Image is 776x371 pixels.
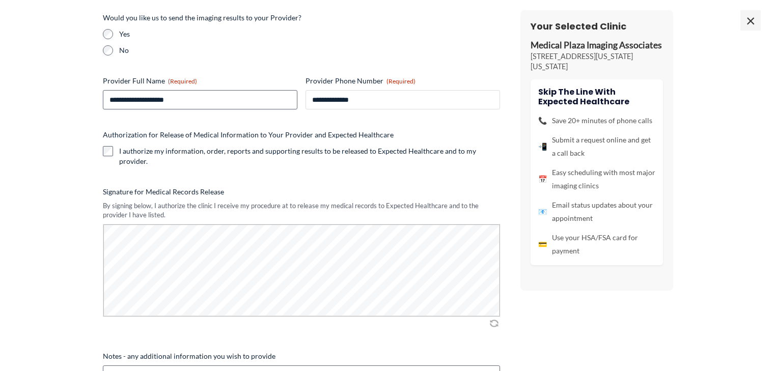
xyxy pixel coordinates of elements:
legend: Authorization for Release of Medical Information to Your Provider and Expected Healthcare [103,130,394,140]
span: 📧 [538,205,547,218]
li: Use your HSA/FSA card for payment [538,231,655,258]
label: Yes [119,29,500,39]
li: Save 20+ minutes of phone calls [538,114,655,127]
p: [STREET_ADDRESS][US_STATE][US_STATE] [531,51,663,72]
span: 📲 [538,140,547,153]
div: By signing below, I authorize the clinic I receive my procedure at to release my medical records ... [103,201,500,220]
li: Easy scheduling with most major imaging clinics [538,166,655,192]
img: Clear Signature [488,318,500,328]
li: Email status updates about your appointment [538,198,655,225]
label: Provider Full Name [103,76,297,86]
li: Submit a request online and get a call back [538,133,655,160]
p: Medical Plaza Imaging Associates [531,40,663,51]
h3: Your Selected Clinic [531,20,663,32]
span: × [740,10,761,31]
span: 💳 [538,238,547,251]
legend: Would you like us to send the imaging results to your Provider? [103,13,301,23]
label: I authorize my information, order, reports and supporting results to be released to Expected Heal... [119,146,500,166]
label: Provider Phone Number [306,76,500,86]
span: (Required) [168,77,197,85]
span: (Required) [386,77,415,85]
span: 📞 [538,114,547,127]
label: Notes - any additional information you wish to provide [103,351,500,361]
span: 📅 [538,173,547,186]
label: Signature for Medical Records Release [103,187,500,197]
h4: Skip the line with Expected Healthcare [538,87,655,106]
label: No [119,45,500,55]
